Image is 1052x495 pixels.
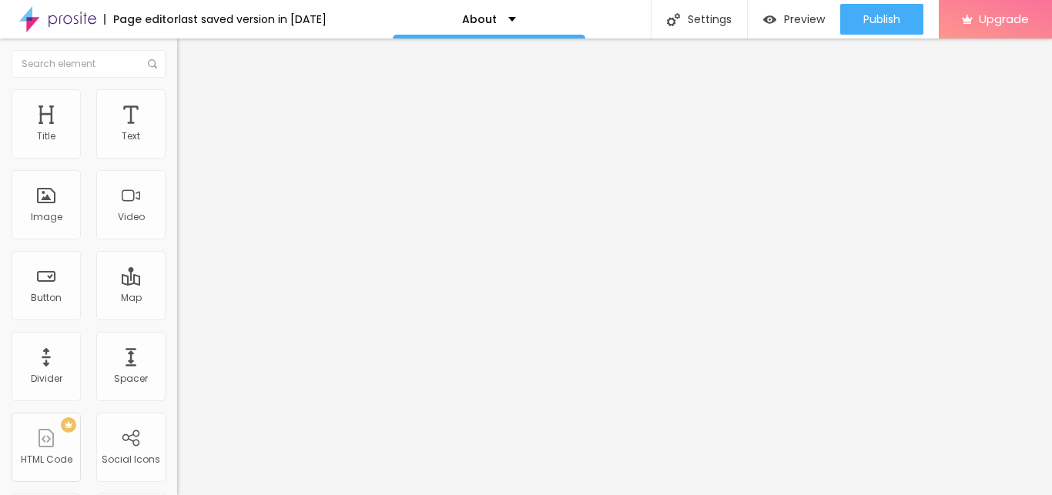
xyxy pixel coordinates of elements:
[863,13,900,25] span: Publish
[177,38,1052,495] iframe: Editor
[31,212,62,222] div: Image
[179,14,327,25] div: last saved version in [DATE]
[840,4,923,35] button: Publish
[121,293,142,303] div: Map
[37,131,55,142] div: Title
[114,373,148,384] div: Spacer
[763,13,776,26] img: view-1.svg
[979,12,1029,25] span: Upgrade
[462,14,497,25] p: About
[748,4,840,35] button: Preview
[784,13,825,25] span: Preview
[31,293,62,303] div: Button
[12,50,166,78] input: Search element
[118,212,145,222] div: Video
[104,14,179,25] div: Page editor
[31,373,62,384] div: Divider
[148,59,157,69] img: Icone
[122,131,140,142] div: Text
[102,454,160,465] div: Social Icons
[667,13,680,26] img: Icone
[21,454,72,465] div: HTML Code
